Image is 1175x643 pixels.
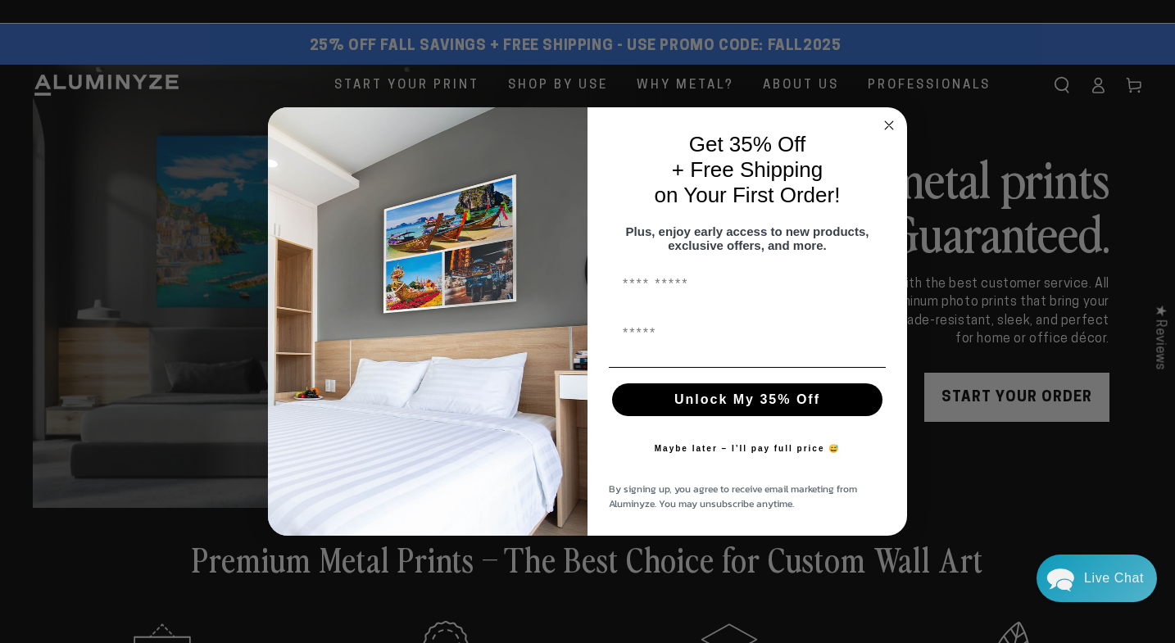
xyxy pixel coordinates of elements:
span: on Your First Order! [655,183,841,207]
img: underline [609,367,886,368]
span: + Free Shipping [672,157,823,182]
img: 728e4f65-7e6c-44e2-b7d1-0292a396982f.jpeg [268,107,587,537]
span: Plus, enjoy early access to new products, exclusive offers, and more. [626,224,869,252]
span: By signing up, you agree to receive email marketing from Aluminyze. You may unsubscribe anytime. [609,482,857,511]
button: Unlock My 35% Off [612,383,882,416]
div: Chat widget toggle [1037,555,1157,602]
button: Maybe later – I’ll pay full price 😅 [646,432,849,465]
button: Close dialog [879,115,899,135]
span: Get 35% Off [689,132,806,156]
div: Contact Us Directly [1084,555,1144,602]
